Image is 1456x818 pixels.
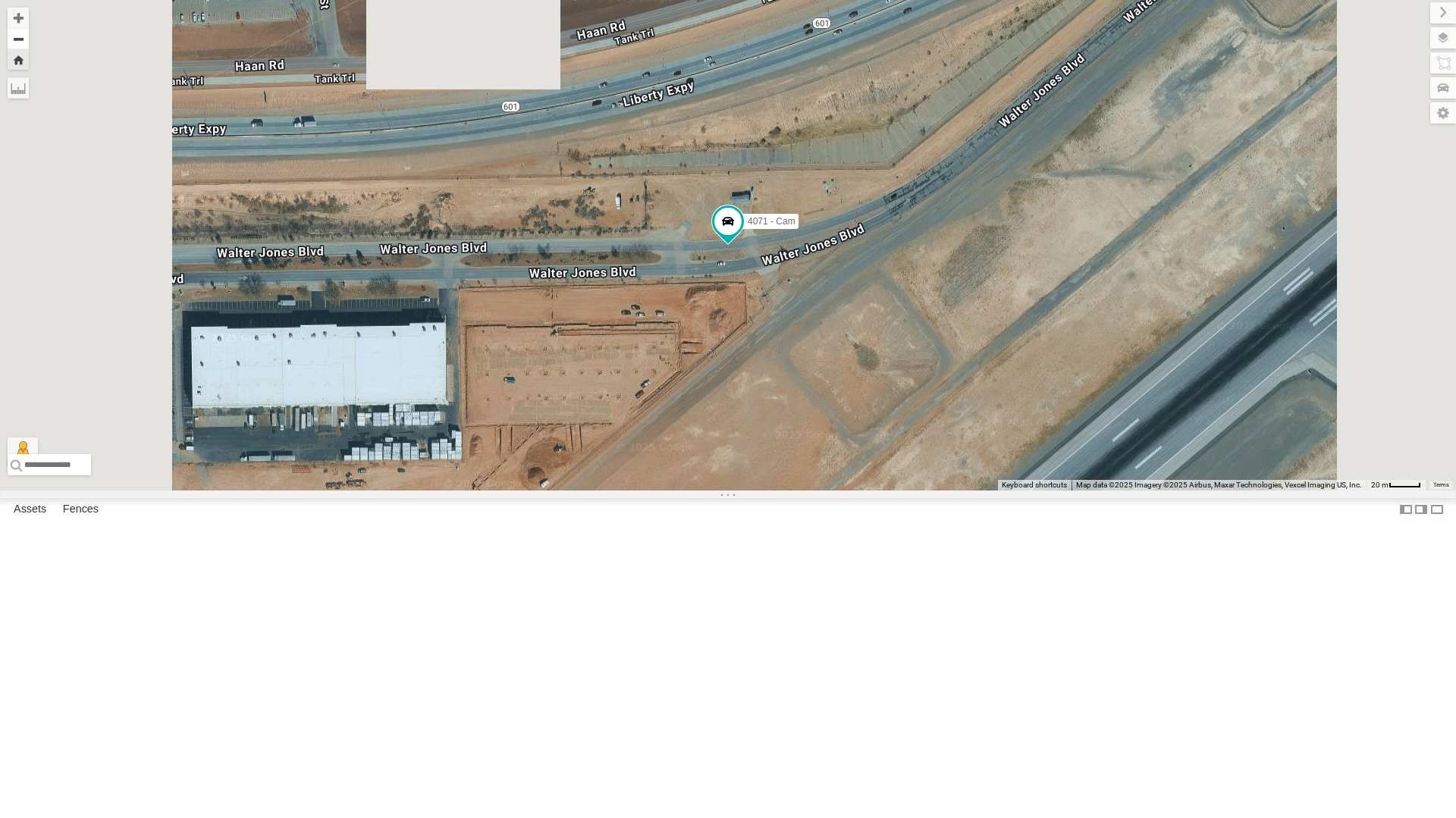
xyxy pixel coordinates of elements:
label: Dock Summary Table to the Left [1398,498,1414,520]
button: Zoom Home [8,49,29,70]
button: Keyboard shortcuts [1002,480,1067,490]
label: Assets [6,499,54,520]
button: Zoom out [8,28,29,49]
button: Map Scale: 20 m per 39 pixels [1367,480,1426,490]
label: Map Settings [1430,102,1456,124]
label: Measure [8,77,29,99]
a: Terms (opens in new tab) [1433,482,1449,488]
label: Dock Summary Table to the Right [1414,498,1429,520]
label: Hide Summary Table [1429,498,1445,520]
span: Map data ©2025 Imagery ©2025 Airbus, Maxar Technologies, Vexcel Imaging US, Inc. [1076,481,1362,489]
label: Fences [55,499,106,520]
button: Drag Pegman onto the map to open Street View [8,437,38,468]
span: 20 m [1371,481,1389,489]
button: Zoom in [8,8,29,28]
span: 4071 - Cam [748,215,795,226]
